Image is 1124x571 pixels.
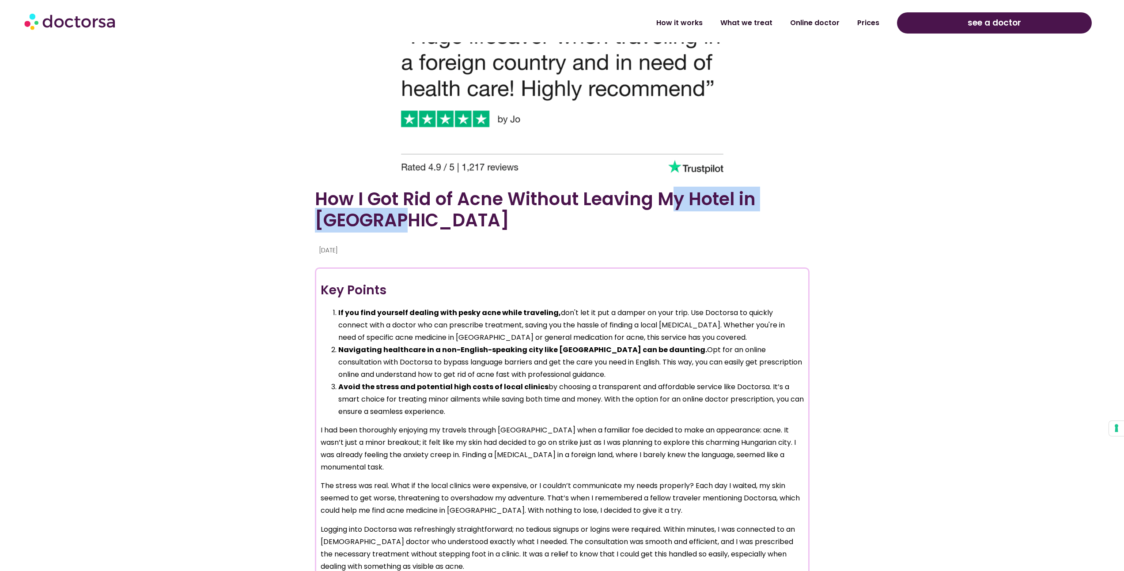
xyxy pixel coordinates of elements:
[647,13,711,33] a: How it works
[13,19,24,27] a: €20
[321,424,804,473] p: I had been thoroughly enjoying my travels through [GEOGRAPHIC_DATA] when a familiar foe decided t...
[338,382,549,392] strong: Avoid the stress and potential high costs of local clinics
[4,51,125,67] a: See a acne doctor for a fast treatment in [GEOGRAPHIC_DATA]
[1109,421,1124,436] button: Your consent preferences for tracking technologies
[848,13,888,33] a: Prices
[338,344,804,381] li: Opt for an online consultation with Doctorsa to bypass language barriers and get the care you nee...
[968,16,1021,30] span: see a doctor
[13,43,45,51] a: Key Points
[338,308,561,318] strong: If you find yourself dealing with pesky acne while traveling,
[711,13,781,33] a: What we treat
[4,4,129,11] div: Outline
[338,345,707,355] strong: Navigating healthcare in a non-English-speaking city like [GEOGRAPHIC_DATA] can be daunting.
[338,381,804,418] li: by choosing a transparent and affordable service like Doctorsa. It’s a smart choice for treating ...
[319,244,803,256] p: [DATE]
[284,13,888,33] nav: Menu
[321,480,804,517] p: The stress was real. What if the local clinics were expensive, or I couldn’t communicate my needs...
[897,12,1092,34] a: see a doctor
[338,307,804,344] li: don't let it put a damper on your trip. Use Doctorsa to quickly connect with a doctor who can pre...
[4,27,129,43] a: How I Got Rid of Acne Without Leaving My Hotel in [GEOGRAPHIC_DATA]
[781,13,848,33] a: Online doctor
[315,188,810,231] h2: How I Got Rid of Acne Without Leaving My Hotel in [GEOGRAPHIC_DATA]
[13,11,48,19] a: Back to Top
[321,281,804,300] h3: Key Points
